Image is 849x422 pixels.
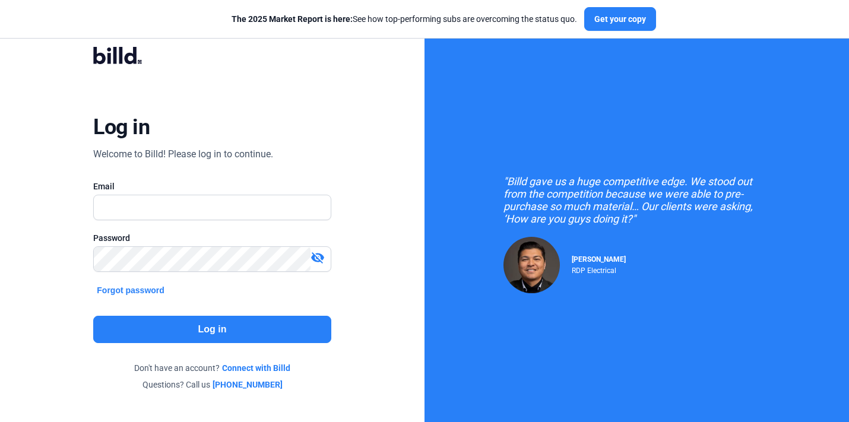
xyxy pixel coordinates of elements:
button: Log in [93,316,331,343]
div: Welcome to Billd! Please log in to continue. [93,147,273,161]
div: Log in [93,114,150,140]
div: Questions? Call us [93,379,331,391]
div: Email [93,180,331,192]
mat-icon: visibility_off [311,250,325,265]
img: Raul Pacheco [503,237,560,293]
div: Password [93,232,331,244]
span: The 2025 Market Report is here: [232,14,353,24]
a: [PHONE_NUMBER] [213,379,283,391]
div: Don't have an account? [93,362,331,374]
button: Forgot password [93,284,168,297]
div: "Billd gave us a huge competitive edge. We stood out from the competition because we were able to... [503,175,771,225]
a: Connect with Billd [222,362,290,374]
div: RDP Electrical [572,264,626,275]
button: Get your copy [584,7,656,31]
div: See how top-performing subs are overcoming the status quo. [232,13,577,25]
span: [PERSON_NAME] [572,255,626,264]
